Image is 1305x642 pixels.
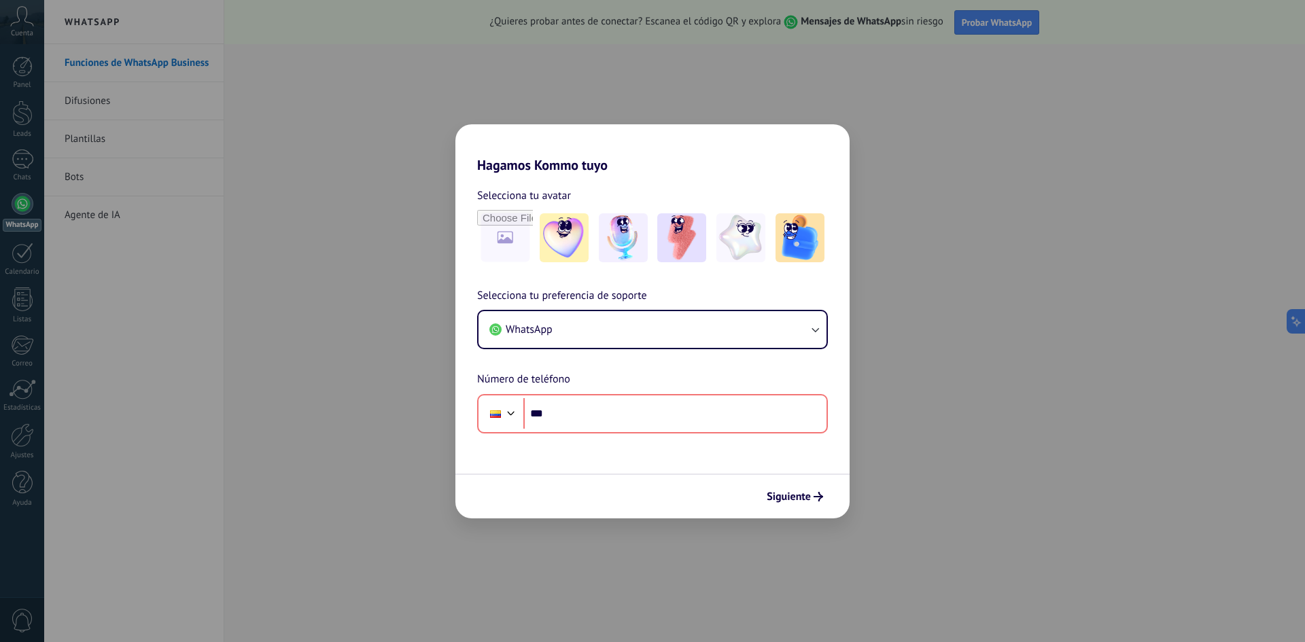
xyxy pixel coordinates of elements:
div: Colombia: + 57 [483,399,508,428]
button: WhatsApp [478,311,826,348]
span: Siguiente [767,492,811,501]
span: Número de teléfono [477,371,570,389]
span: WhatsApp [506,323,553,336]
img: -2.jpeg [599,213,648,262]
img: -4.jpeg [716,213,765,262]
h2: Hagamos Kommo tuyo [455,124,850,173]
img: -1.jpeg [540,213,589,262]
span: Selecciona tu preferencia de soporte [477,287,647,305]
span: Selecciona tu avatar [477,187,571,204]
img: -3.jpeg [657,213,706,262]
img: -5.jpeg [776,213,824,262]
button: Siguiente [761,485,829,508]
